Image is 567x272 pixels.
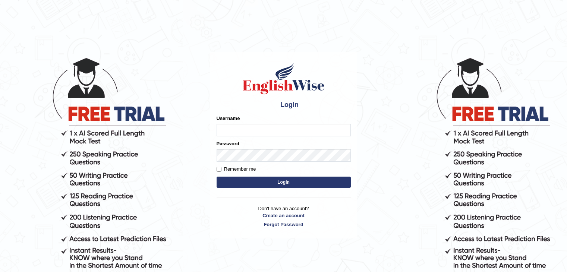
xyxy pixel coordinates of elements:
label: Username [217,115,240,122]
button: Login [217,177,351,188]
label: Remember me [217,165,256,173]
a: Forgot Password [217,221,351,228]
img: Logo of English Wise sign in for intelligent practice with AI [241,62,326,95]
label: Password [217,140,239,147]
a: Create an account [217,212,351,219]
input: Remember me [217,167,221,172]
p: Don't have an account? [217,205,351,228]
h4: Login [217,99,351,111]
